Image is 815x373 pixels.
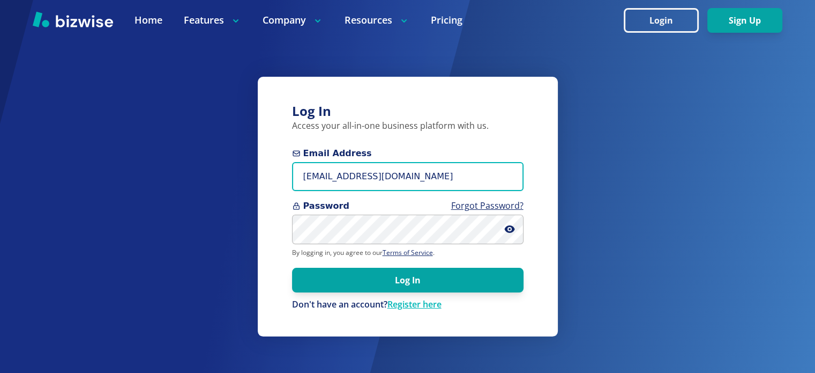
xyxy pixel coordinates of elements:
[345,13,409,27] p: Resources
[134,13,162,27] a: Home
[292,299,524,311] p: Don't have an account?
[184,13,241,27] p: Features
[624,8,699,33] button: Login
[431,13,462,27] a: Pricing
[263,13,323,27] p: Company
[387,298,442,310] a: Register here
[292,162,524,192] input: you@example.com
[451,200,524,211] a: Forgot Password?
[292,200,524,213] span: Password
[292,120,524,132] p: Access your all-in-one business platform with us.
[33,11,113,27] img: Bizwise Logo
[383,248,433,257] a: Terms of Service
[707,16,782,26] a: Sign Up
[707,8,782,33] button: Sign Up
[292,103,524,120] h3: Log In
[624,16,707,26] a: Login
[292,299,524,311] div: Don't have an account?Register here
[292,248,524,257] p: By logging in, you agree to our .
[292,268,524,292] button: Log In
[292,147,524,160] span: Email Address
